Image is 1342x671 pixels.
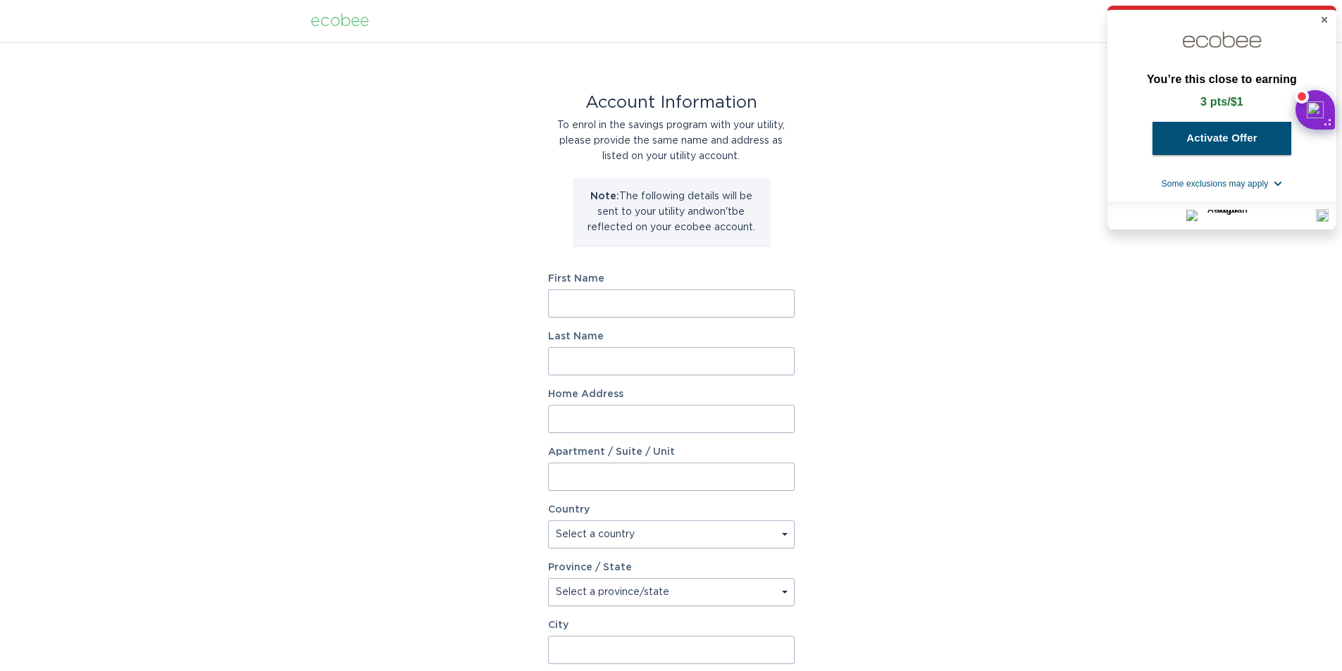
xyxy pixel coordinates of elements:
[311,13,369,29] div: ecobee
[548,332,795,341] label: Last Name
[548,505,590,515] label: Country
[548,274,795,284] label: First Name
[548,118,795,164] div: To enrol in the savings program with your utility, please provide the same name and address as li...
[548,563,632,572] label: Province / State
[548,389,795,399] label: Home Address
[548,95,795,111] div: Account Information
[590,192,619,201] strong: Note:
[548,620,795,630] label: City
[583,189,759,235] p: The following details will be sent to your utility and won't be reflected on your ecobee account.
[548,447,795,457] label: Apartment / Suite / Unit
